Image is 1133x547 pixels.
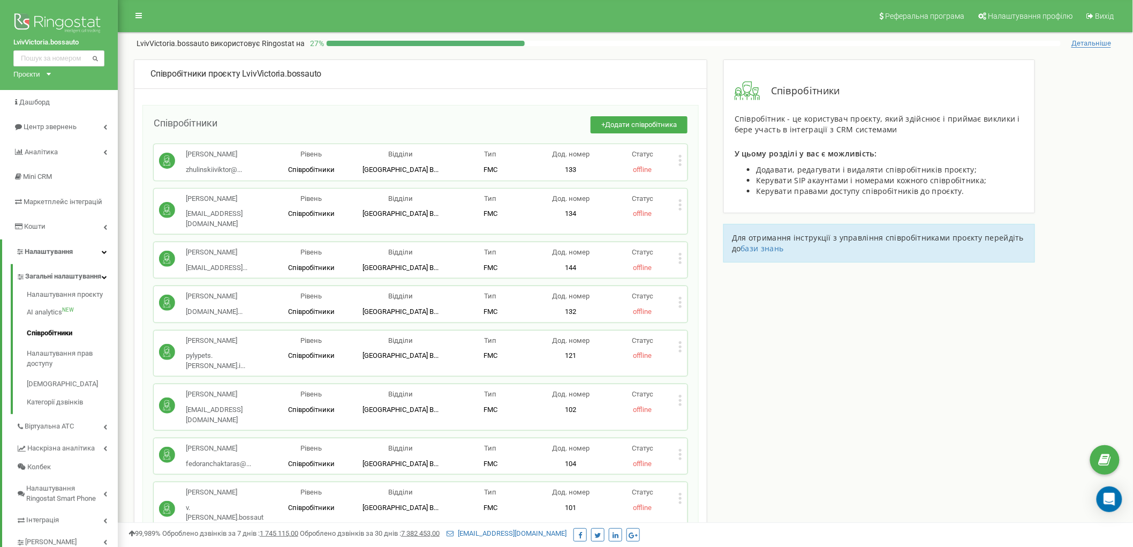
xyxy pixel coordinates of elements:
[27,323,118,344] a: Співробітники
[288,406,335,414] span: Співробітники
[150,69,240,79] span: Співробітники проєкту
[552,150,590,158] span: Дод. номер
[760,84,840,98] span: Співробітники
[484,308,497,316] span: FMC
[25,272,101,282] span: Загальні налаштування
[633,460,652,468] span: offline
[756,164,977,175] span: Додавати, редагувати і видаляти співробітників проєкту;
[16,508,118,530] a: Інтеграція
[484,248,496,256] span: Тип
[210,39,305,48] span: використовує Ringostat на
[129,529,161,537] span: 99,989%
[25,422,74,432] span: Віртуальна АТС
[756,175,987,185] span: Керувати SIP акаунтами і номерами кожного співробітника;
[732,233,1024,253] span: Для отримання інструкції з управління співробітниками проєкту перейдіть до
[186,308,243,316] span: [DOMAIN_NAME]...
[26,484,103,504] span: Налаштування Ringostat Smart Phone
[27,290,118,303] a: Налаштування проєкту
[27,374,118,395] a: [DEMOGRAPHIC_DATA]
[2,239,118,265] a: Налаштування
[484,264,497,272] span: FMC
[535,459,607,469] p: 104
[16,436,118,458] a: Наскрізна аналітика
[288,351,335,359] span: Співробітники
[735,114,1020,134] span: Співробітник - це користувач проєкту, який здійснює і приймає виклики і бере участь в інтеграції ...
[484,166,497,174] span: FMC
[552,390,590,398] span: Дод. номер
[633,504,652,512] span: offline
[26,515,59,526] span: Інтеграція
[186,291,243,302] p: [PERSON_NAME]
[363,166,439,174] span: [GEOGRAPHIC_DATA] В...
[186,460,251,468] span: fedoranchaktaras@...
[13,69,40,79] div: Проєкти
[13,11,104,38] img: Ringostat logo
[363,406,439,414] span: [GEOGRAPHIC_DATA] В...
[162,529,298,537] span: Оброблено дзвінків за 7 днів :
[300,336,322,344] span: Рівень
[27,395,118,408] a: Категорії дзвінків
[389,488,413,496] span: Відділи
[605,121,677,129] span: Додати співробітника
[632,390,653,398] span: Статус
[535,503,607,513] p: 101
[186,444,251,454] p: [PERSON_NAME]
[137,38,305,49] p: LvivVictoria.bossauto
[186,248,247,258] p: [PERSON_NAME]
[1097,486,1122,512] div: Open Intercom Messenger
[484,351,497,359] span: FMC
[288,209,335,218] span: Співробітники
[484,444,496,452] span: Тип
[633,166,652,174] span: offline
[13,38,104,48] a: LvivVictoria.bossauto
[552,336,590,344] span: Дод. номер
[735,148,877,159] span: У цьому розділі у вас є можливість:
[535,209,607,219] p: 134
[24,123,77,131] span: Центр звернень
[484,488,496,496] span: Тип
[186,389,267,400] p: [PERSON_NAME]
[27,462,51,473] span: Колбек
[25,248,73,256] span: Налаштування
[484,336,496,344] span: Тип
[27,444,95,454] span: Наскрізна аналітика
[632,194,653,203] span: Статус
[16,264,118,286] a: Загальні налаштування
[633,406,652,414] span: offline
[632,336,653,344] span: Статус
[484,194,496,203] span: Тип
[288,166,335,174] span: Співробітники
[363,264,439,272] span: [GEOGRAPHIC_DATA] В...
[632,150,653,158] span: Статус
[288,264,335,272] span: Співробітники
[633,264,652,272] span: offline
[389,336,413,344] span: Відділи
[300,444,322,452] span: Рівень
[389,150,413,158] span: Відділи
[363,351,439,359] span: [GEOGRAPHIC_DATA] В...
[150,68,691,80] div: LvivVictoria.bossauto
[186,405,267,425] p: [EMAIL_ADDRESS][DOMAIN_NAME]
[24,222,46,230] span: Кошти
[19,98,50,106] span: Дашборд
[886,12,965,20] span: Реферальна програма
[27,302,118,323] a: AI analyticsNEW
[16,476,118,508] a: Налаштування Ringostat Smart Phone
[552,444,590,452] span: Дод. номер
[288,504,335,512] span: Співробітники
[363,504,439,512] span: [GEOGRAPHIC_DATA] В...
[16,414,118,436] a: Віртуальна АТС
[591,116,688,134] button: +Додати співробітника
[363,308,439,316] span: [GEOGRAPHIC_DATA] В...
[552,248,590,256] span: Дод. номер
[632,488,653,496] span: Статус
[633,209,652,218] span: offline
[535,351,607,361] p: 121
[484,406,497,414] span: FMC
[484,390,496,398] span: Тип
[186,149,242,160] p: [PERSON_NAME]
[535,405,607,415] p: 102
[632,248,653,256] span: Статус
[447,529,566,537] a: [EMAIL_ADDRESS][DOMAIN_NAME]
[632,444,653,452] span: Статус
